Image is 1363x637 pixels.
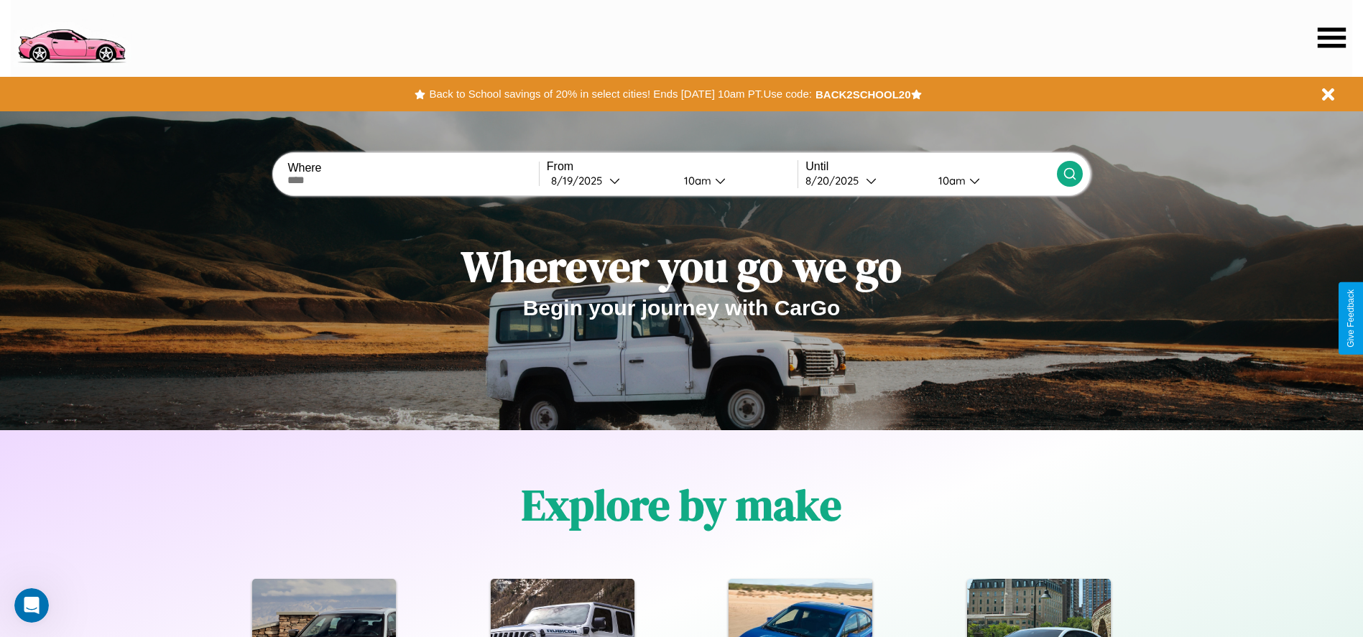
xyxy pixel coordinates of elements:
[287,162,538,175] label: Where
[14,588,49,623] iframe: Intercom live chat
[522,475,841,534] h1: Explore by make
[673,173,798,188] button: 10am
[677,174,715,187] div: 10am
[931,174,969,187] div: 10am
[547,160,798,173] label: From
[805,160,1056,173] label: Until
[551,174,609,187] div: 8 / 19 / 2025
[816,88,911,101] b: BACK2SCHOOL20
[425,84,815,104] button: Back to School savings of 20% in select cities! Ends [DATE] 10am PT.Use code:
[547,173,673,188] button: 8/19/2025
[805,174,866,187] div: 8 / 20 / 2025
[11,7,131,67] img: logo
[1346,289,1356,348] div: Give Feedback
[927,173,1057,188] button: 10am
